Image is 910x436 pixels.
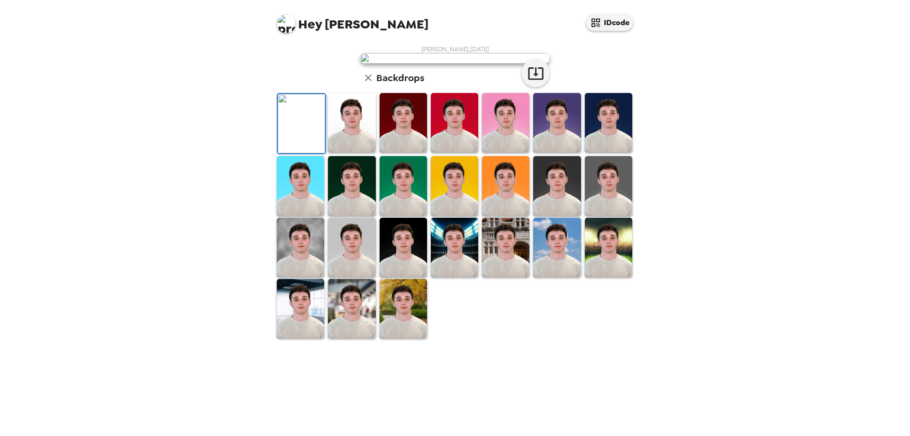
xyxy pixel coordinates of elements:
span: [PERSON_NAME] [277,9,428,31]
span: [PERSON_NAME] , [DATE] [421,45,489,53]
img: Original [278,94,325,153]
h6: Backdrops [376,70,424,85]
img: profile pic [277,14,296,33]
span: Hey [298,16,322,33]
button: IDcode [586,14,633,31]
img: user [360,53,550,64]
